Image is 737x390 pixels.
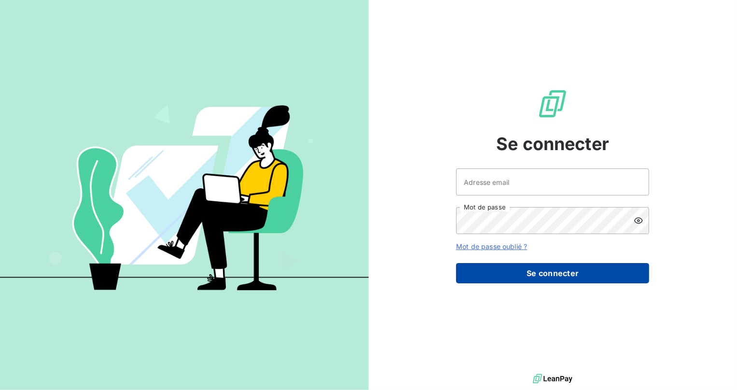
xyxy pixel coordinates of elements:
img: logo [533,372,572,386]
input: placeholder [456,168,649,195]
img: Logo LeanPay [537,88,568,119]
button: Se connecter [456,263,649,283]
span: Se connecter [496,131,609,157]
a: Mot de passe oublié ? [456,242,527,251]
